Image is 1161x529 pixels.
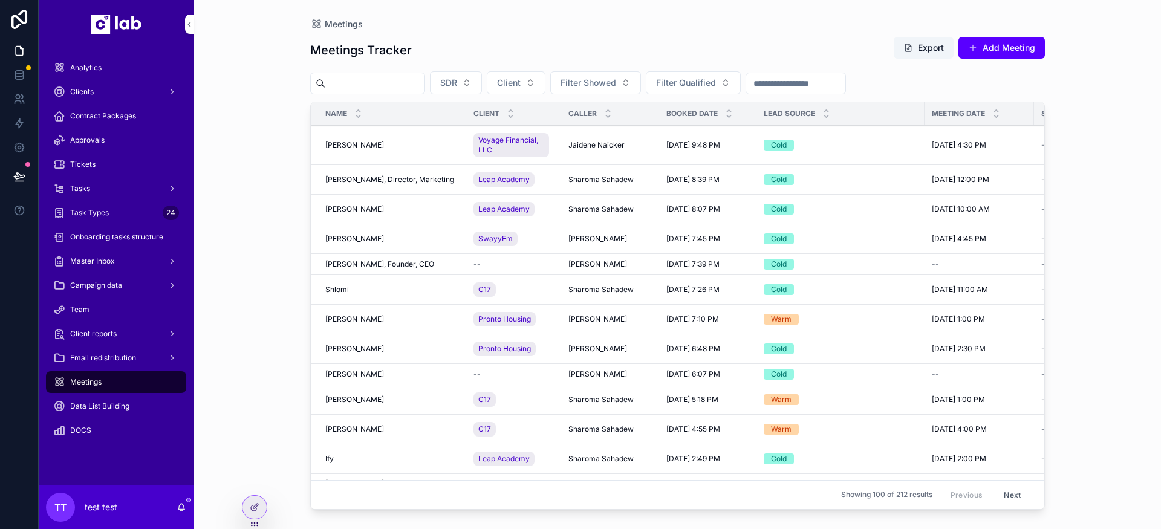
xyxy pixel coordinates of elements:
[771,233,787,244] div: Cold
[70,256,115,266] span: Master Inbox
[70,184,90,193] span: Tasks
[894,37,954,59] button: Export
[666,395,718,404] span: [DATE] 5:18 PM
[568,204,634,214] span: Sharoma Sahadew
[325,344,459,354] a: [PERSON_NAME]
[932,454,986,464] span: [DATE] 2:00 PM
[932,369,1027,379] a: --
[932,344,1027,354] a: [DATE] 2:30 PM
[325,109,347,118] span: Name
[46,81,186,103] a: Clients
[1041,344,1049,354] span: --
[85,501,117,513] p: test test
[1041,285,1117,294] a: --
[473,339,554,359] a: Pronto Housing
[473,369,554,379] a: --
[568,395,634,404] span: Sharoma Sahadew
[325,204,459,214] a: [PERSON_NAME]
[932,259,1027,269] a: --
[932,204,1027,214] a: [DATE] 10:00 AM
[1041,175,1049,184] span: --
[325,140,459,150] a: [PERSON_NAME]
[771,314,792,325] div: Warm
[568,344,652,354] a: [PERSON_NAME]
[310,18,363,30] a: Meetings
[932,424,1027,434] a: [DATE] 4:00 PM
[473,133,549,157] a: Voyage Financial, LLC
[1041,204,1117,214] a: --
[39,48,193,457] div: scrollable content
[325,454,459,464] a: Ify
[666,344,749,354] a: [DATE] 6:48 PM
[1041,424,1117,434] a: --
[932,234,1027,244] a: [DATE] 4:45 PM
[568,369,627,379] span: [PERSON_NAME]
[568,175,634,184] span: Sharoma Sahadew
[473,229,554,248] a: SwayyEm
[666,369,720,379] span: [DATE] 6:07 PM
[771,453,787,464] div: Cold
[666,234,749,244] a: [DATE] 7:45 PM
[473,312,536,326] a: Pronto Housing
[325,454,334,464] span: Ify
[325,314,384,324] span: [PERSON_NAME]
[764,140,917,151] a: Cold
[764,394,917,405] a: Warm
[46,250,186,272] a: Master Inbox
[46,323,186,345] a: Client reports
[666,454,720,464] span: [DATE] 2:49 PM
[46,105,186,127] a: Contract Packages
[473,172,535,187] a: Leap Academy
[771,259,787,270] div: Cold
[325,424,459,434] a: [PERSON_NAME]
[771,174,787,185] div: Cold
[46,347,186,369] a: Email redistribution
[568,109,597,118] span: Caller
[430,71,482,94] button: Select Button
[568,314,652,324] a: [PERSON_NAME]
[325,344,384,354] span: [PERSON_NAME]
[666,424,749,434] a: [DATE] 4:55 PM
[70,377,102,387] span: Meetings
[932,204,990,214] span: [DATE] 10:00 AM
[568,259,627,269] span: [PERSON_NAME]
[764,204,917,215] a: Cold
[666,259,720,269] span: [DATE] 7:39 PM
[46,299,186,320] a: Team
[932,369,939,379] span: --
[932,175,989,184] span: [DATE] 12:00 PM
[478,234,513,244] span: SwayyEm
[70,426,91,435] span: DOCS
[497,77,521,89] span: Client
[46,226,186,248] a: Onboarding tasks structure
[568,140,652,150] a: Jaidene Naicker
[473,449,554,469] a: Leap Academy
[656,77,716,89] span: Filter Qualified
[70,305,89,314] span: Team
[478,175,530,184] span: Leap Academy
[568,369,652,379] a: [PERSON_NAME]
[568,234,652,244] a: [PERSON_NAME]
[473,342,536,356] a: Pronto Housing
[771,140,787,151] div: Cold
[932,175,1027,184] a: [DATE] 12:00 PM
[1041,140,1117,150] a: --
[478,395,491,404] span: C17
[666,204,749,214] a: [DATE] 8:07 PM
[70,111,136,121] span: Contract Packages
[325,259,434,269] span: [PERSON_NAME], Founder, CEO
[473,390,554,409] a: C17
[1041,369,1049,379] span: --
[1041,140,1049,150] span: --
[70,401,129,411] span: Data List Building
[325,424,384,434] span: [PERSON_NAME]
[568,454,652,464] a: Sharoma Sahadew
[473,392,496,407] a: C17
[666,140,749,150] a: [DATE] 9:48 PM
[473,200,554,219] a: Leap Academy
[568,234,627,244] span: [PERSON_NAME]
[841,490,932,500] span: Showing 100 of 212 results
[70,329,117,339] span: Client reports
[70,87,94,97] span: Clients
[932,314,985,324] span: [DATE] 1:00 PM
